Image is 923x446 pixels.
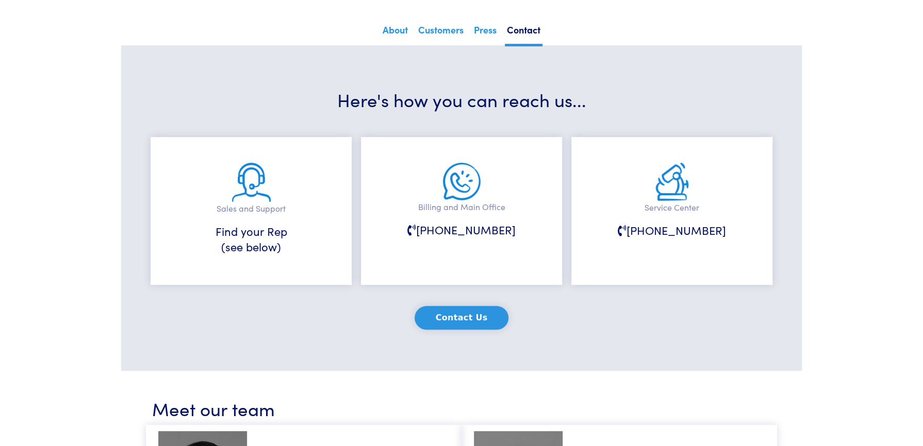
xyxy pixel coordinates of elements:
h3: Here's how you can reach us... [152,87,771,112]
p: Service Center [597,201,747,214]
p: Billing and Main Office [387,200,536,214]
a: Contact [505,21,542,46]
button: Contact Us [415,306,509,330]
a: Press [472,21,499,44]
p: Sales and Support [176,202,326,215]
h3: Meet our team [152,396,771,421]
img: main-office.png [443,163,481,200]
img: sales-and-support.png [232,163,271,202]
h6: Find your Rep (see below) [176,224,326,255]
a: Customers [416,21,466,44]
h6: [PHONE_NUMBER] [387,222,536,238]
img: service.png [655,163,688,201]
h6: [PHONE_NUMBER] [597,222,747,238]
a: About [381,21,410,44]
